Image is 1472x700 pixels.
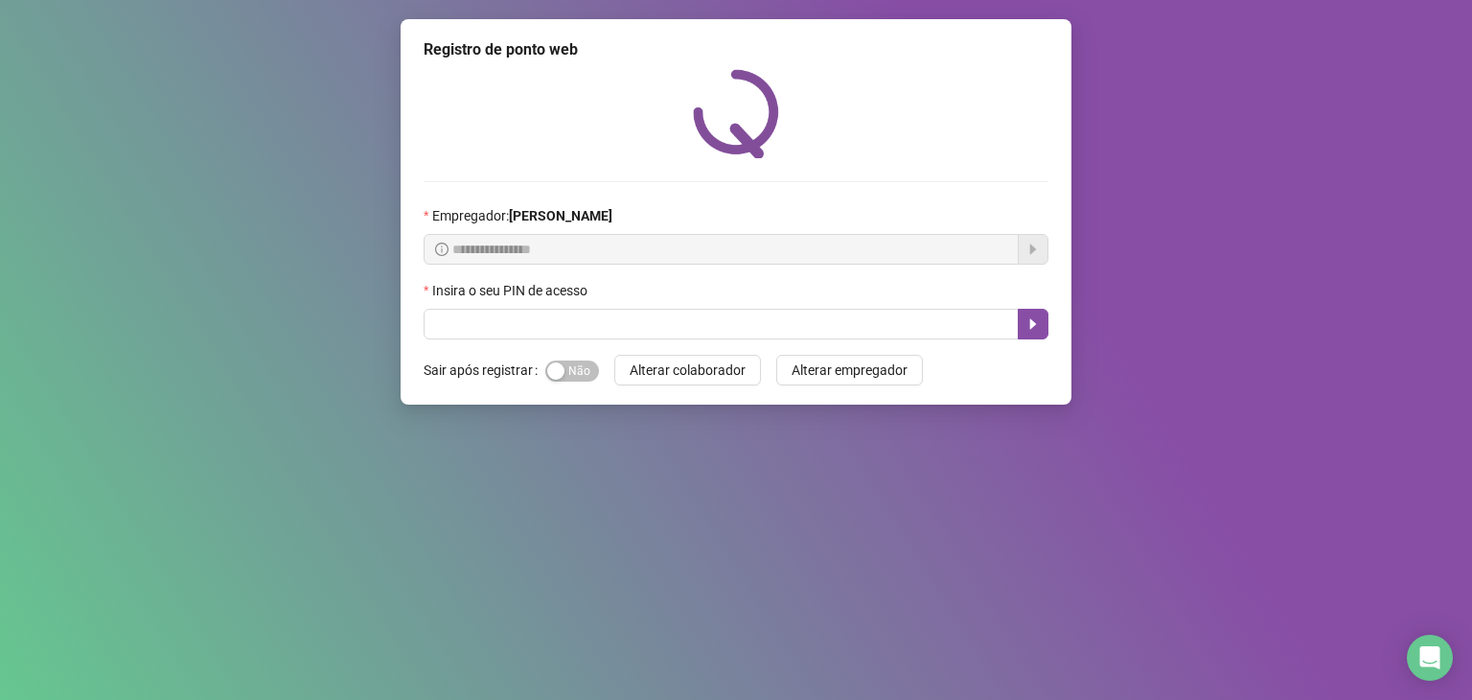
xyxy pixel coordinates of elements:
[424,38,1048,61] div: Registro de ponto web
[614,355,761,385] button: Alterar colaborador
[435,243,448,256] span: info-circle
[424,280,600,301] label: Insira o seu PIN de acesso
[432,205,612,226] span: Empregador :
[693,69,779,158] img: QRPoint
[1025,316,1041,332] span: caret-right
[630,360,746,381] span: Alterar colaborador
[1407,635,1453,681] div: Open Intercom Messenger
[509,208,612,223] strong: [PERSON_NAME]
[776,355,923,385] button: Alterar empregador
[792,360,908,381] span: Alterar empregador
[424,355,545,385] label: Sair após registrar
